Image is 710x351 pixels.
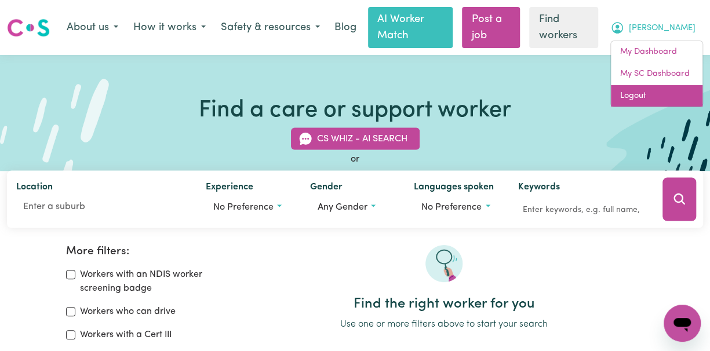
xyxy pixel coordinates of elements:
[199,97,511,125] h1: Find a care or support worker
[80,268,230,295] label: Workers with an NDIS worker screening badge
[213,203,274,212] span: No preference
[80,305,176,319] label: Workers who can drive
[243,317,644,331] p: Use one or more filters above to start your search
[664,305,701,342] iframe: Button to launch messaging window
[414,196,500,218] button: Worker language preferences
[518,201,646,219] input: Enter keywords, e.g. full name, interests
[611,41,702,63] a: My Dashboard
[603,16,703,40] button: My Account
[206,196,292,218] button: Worker experience options
[611,63,702,85] a: My SC Dashboard
[310,180,343,196] label: Gender
[318,203,367,212] span: Any gender
[368,7,453,48] a: AI Worker Match
[610,41,703,107] div: My Account
[16,196,187,217] input: Enter a suburb
[611,85,702,107] a: Logout
[421,203,482,212] span: No preference
[243,296,644,313] h2: Find the right worker for you
[310,196,396,218] button: Worker gender preference
[291,128,420,150] button: CS Whiz - AI Search
[213,16,327,40] button: Safety & resources
[126,16,213,40] button: How it works
[518,180,560,196] label: Keywords
[414,180,494,196] label: Languages spoken
[7,14,50,41] a: Careseekers logo
[327,15,363,41] a: Blog
[59,16,126,40] button: About us
[80,328,172,342] label: Workers with a Cert III
[7,17,50,38] img: Careseekers logo
[529,7,598,48] a: Find workers
[206,180,253,196] label: Experience
[16,180,53,196] label: Location
[66,245,230,258] h2: More filters:
[662,178,696,221] button: Search
[7,152,703,166] div: or
[629,22,696,35] span: [PERSON_NAME]
[462,7,520,48] a: Post a job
